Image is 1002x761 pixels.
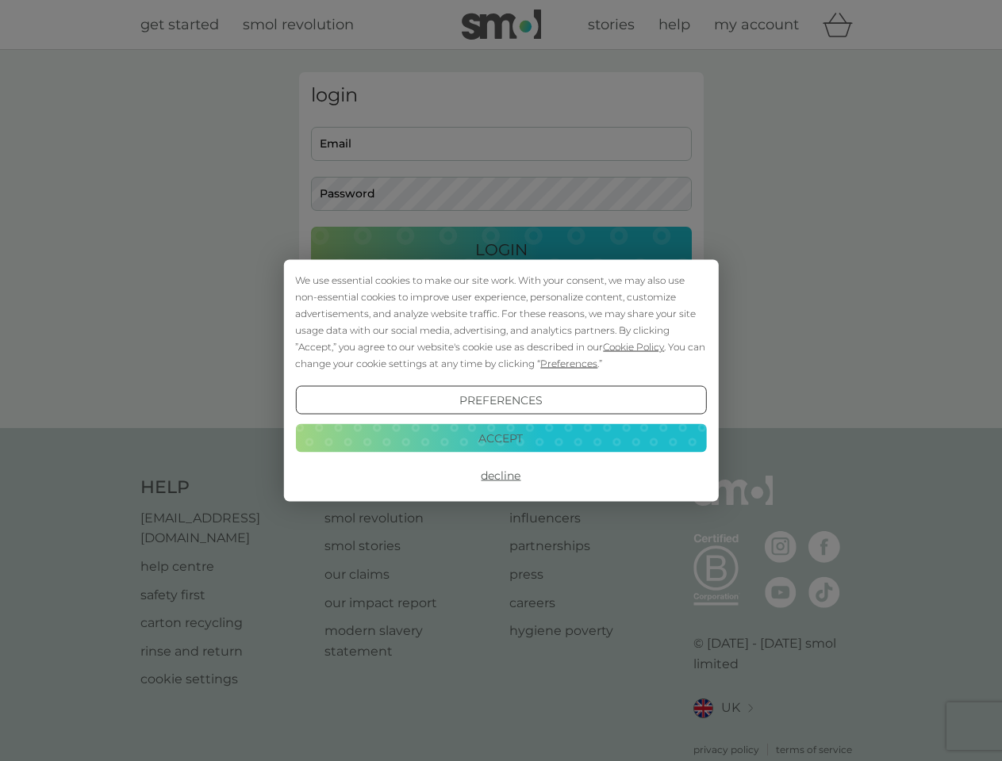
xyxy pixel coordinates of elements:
[603,341,664,353] span: Cookie Policy
[295,461,706,490] button: Decline
[283,260,718,502] div: Cookie Consent Prompt
[295,423,706,452] button: Accept
[295,272,706,372] div: We use essential cookies to make our site work. With your consent, we may also use non-essential ...
[540,358,597,369] span: Preferences
[295,386,706,415] button: Preferences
